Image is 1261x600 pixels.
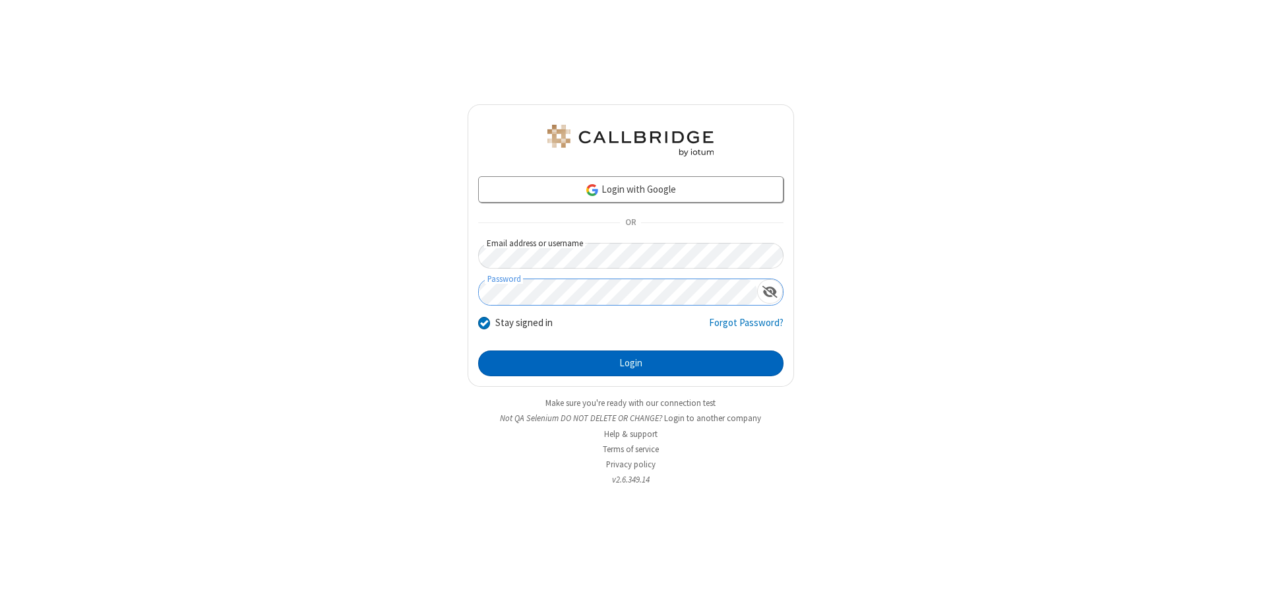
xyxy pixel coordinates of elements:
input: Password [479,279,757,305]
div: Show password [757,279,783,304]
img: QA Selenium DO NOT DELETE OR CHANGE [545,125,716,156]
label: Stay signed in [495,316,553,331]
img: google-icon.png [585,183,600,197]
input: Email address or username [478,243,784,269]
a: Privacy policy [606,459,656,470]
li: v2.6.349.14 [468,473,794,486]
a: Help & support [604,428,658,440]
a: Forgot Password? [709,316,784,341]
a: Login with Google [478,176,784,203]
button: Login to another company [664,412,761,424]
a: Terms of service [603,444,659,455]
button: Login [478,350,784,377]
a: Make sure you're ready with our connection test [545,397,716,409]
span: OR [620,214,641,232]
li: Not QA Selenium DO NOT DELETE OR CHANGE? [468,412,794,424]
